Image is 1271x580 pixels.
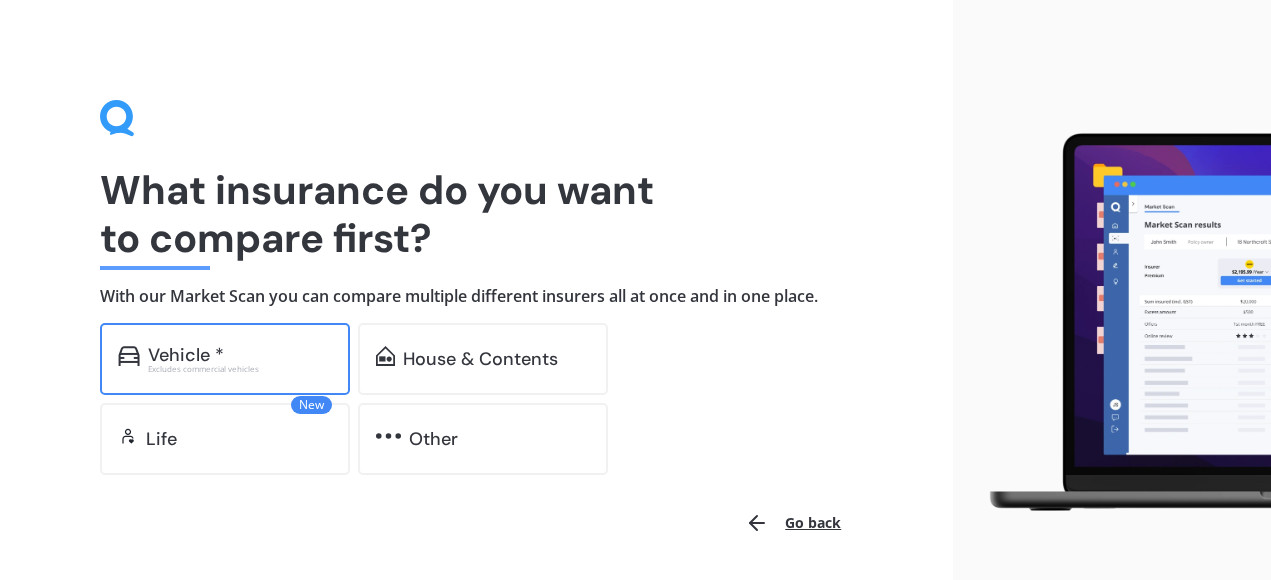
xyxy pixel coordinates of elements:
[146,429,177,449] div: Life
[376,346,395,366] img: home-and-contents.b802091223b8502ef2dd.svg
[969,125,1271,521] img: laptop.webp
[100,286,853,307] h4: With our Market Scan you can compare multiple different insurers all at once and in one place.
[733,499,853,547] button: Go back
[409,429,458,449] div: Other
[118,426,138,446] img: life.f720d6a2d7cdcd3ad642.svg
[376,426,401,446] img: other.81dba5aafe580aa69f38.svg
[291,396,332,414] span: New
[100,166,853,262] h1: What insurance do you want to compare first?
[148,365,332,373] div: Excludes commercial vehicles
[403,349,558,369] div: House & Contents
[148,345,224,365] div: Vehicle *
[118,346,140,366] img: car.f15378c7a67c060ca3f3.svg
